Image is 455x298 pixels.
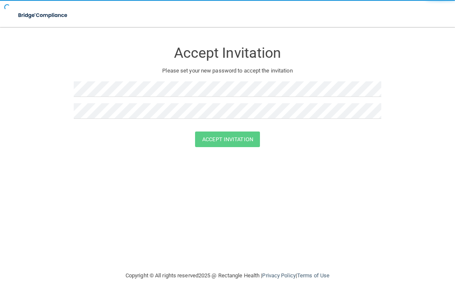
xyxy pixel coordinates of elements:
[74,45,381,61] h3: Accept Invitation
[297,272,329,279] a: Terms of Use
[74,262,381,289] div: Copyright © All rights reserved 2025 @ Rectangle Health | |
[262,272,295,279] a: Privacy Policy
[195,132,260,147] button: Accept Invitation
[13,7,74,24] img: bridge_compliance_login_screen.278c3ca4.svg
[80,66,375,76] p: Please set your new password to accept the invitation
